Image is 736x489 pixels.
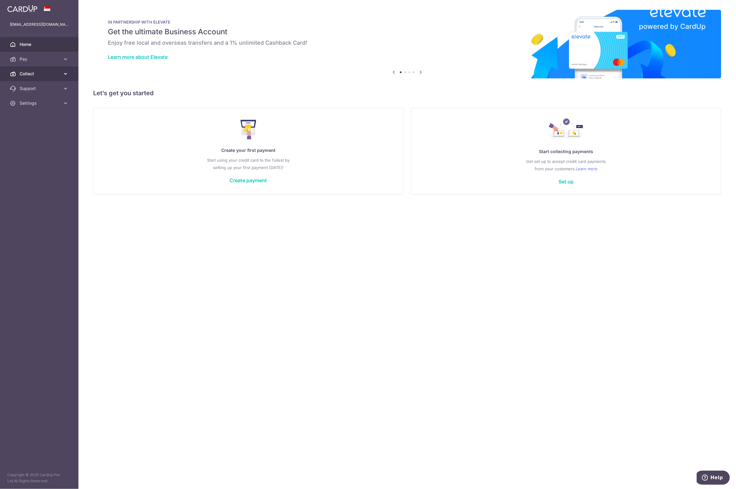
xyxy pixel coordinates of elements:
[549,118,584,141] img: Collect Payment
[108,20,707,24] p: IN PARTNERSHIP WITH ELEVATE
[106,156,391,171] p: Start using your credit card to the fullest by setting up your first payment [DATE]!
[93,88,721,98] h5: Let’s get you started
[423,158,709,172] p: Get set up to accept credit card payments from your customers.
[241,120,256,139] img: Make Payment
[20,41,60,47] span: Home
[230,177,267,183] a: Create payment
[576,165,598,172] a: Learn more
[423,148,709,155] p: Start collecting payments
[108,27,707,37] h5: Get the ultimate Business Account
[559,179,574,185] a: Set up
[108,39,707,47] h6: Enjoy free local and overseas transfers and a 1% unlimited Cashback Card!
[20,71,60,77] span: Collect
[93,10,721,78] img: Renovation banner
[10,21,69,28] p: [EMAIL_ADDRESS][DOMAIN_NAME]
[106,147,391,154] p: Create your first payment
[20,56,60,62] span: Pay
[20,85,60,92] span: Support
[7,5,37,12] img: CardUp
[697,471,730,486] iframe: Opens a widget where you can find more information
[20,100,60,106] span: Settings
[108,54,168,60] a: Learn more about Elevate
